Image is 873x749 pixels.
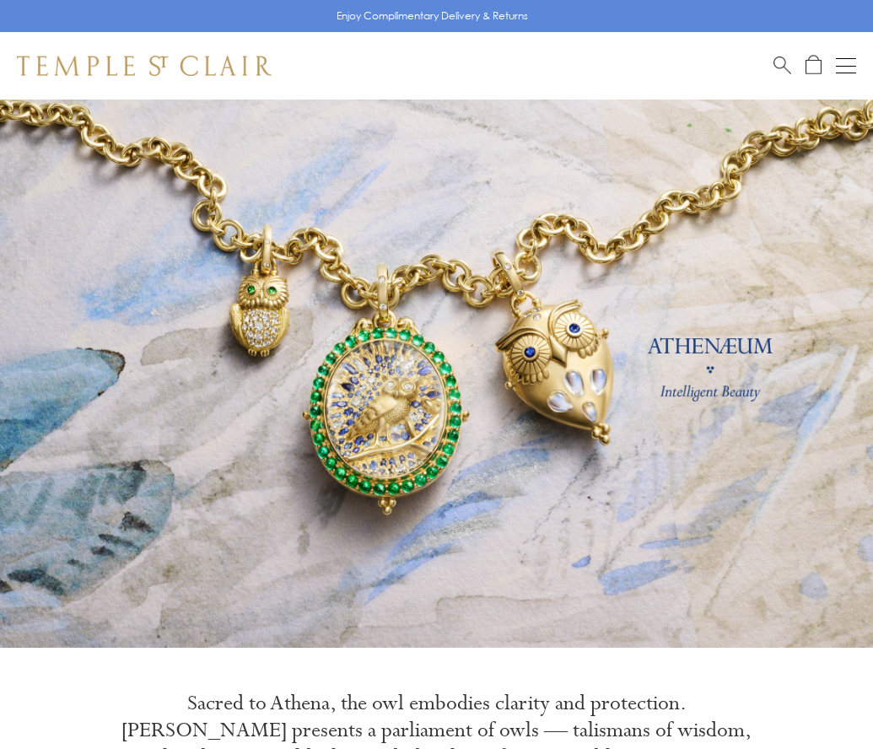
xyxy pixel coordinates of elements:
img: Temple St. Clair [17,56,272,76]
a: Open Shopping Bag [806,55,822,76]
button: Open navigation [836,56,856,76]
p: Enjoy Complimentary Delivery & Returns [337,8,528,24]
a: Search [773,55,791,76]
